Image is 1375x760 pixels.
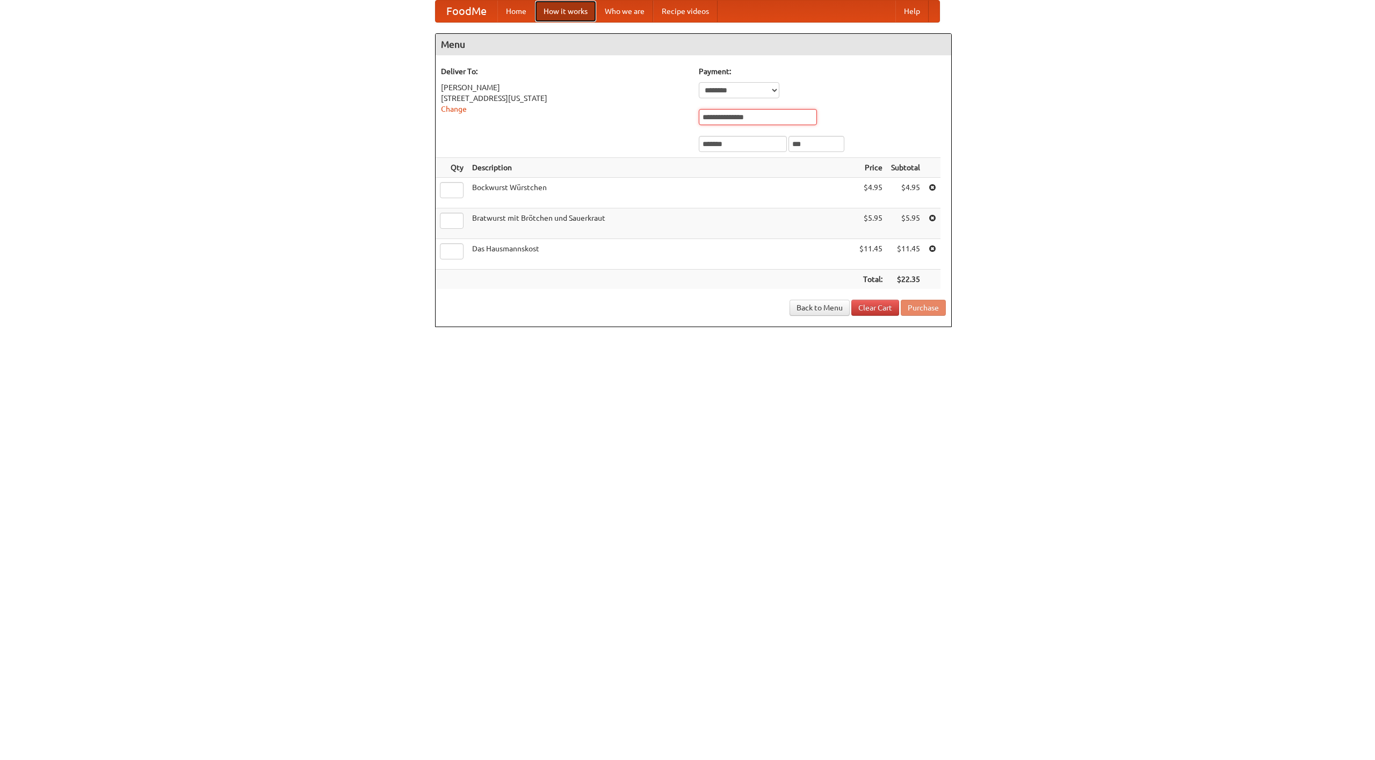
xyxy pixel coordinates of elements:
[596,1,653,22] a: Who we are
[436,34,951,55] h4: Menu
[855,208,887,239] td: $5.95
[468,239,855,270] td: Das Hausmannskost
[436,158,468,178] th: Qty
[441,82,688,93] div: [PERSON_NAME]
[855,158,887,178] th: Price
[901,300,946,316] button: Purchase
[468,178,855,208] td: Bockwurst Würstchen
[653,1,718,22] a: Recipe videos
[887,239,924,270] td: $11.45
[468,158,855,178] th: Description
[887,178,924,208] td: $4.95
[855,178,887,208] td: $4.95
[887,208,924,239] td: $5.95
[855,239,887,270] td: $11.45
[895,1,929,22] a: Help
[441,66,688,77] h5: Deliver To:
[497,1,535,22] a: Home
[441,93,688,104] div: [STREET_ADDRESS][US_STATE]
[790,300,850,316] a: Back to Menu
[851,300,899,316] a: Clear Cart
[699,66,946,77] h5: Payment:
[468,208,855,239] td: Bratwurst mit Brötchen und Sauerkraut
[855,270,887,289] th: Total:
[535,1,596,22] a: How it works
[441,105,467,113] a: Change
[887,270,924,289] th: $22.35
[887,158,924,178] th: Subtotal
[436,1,497,22] a: FoodMe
